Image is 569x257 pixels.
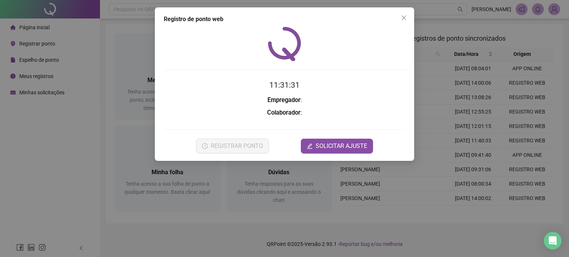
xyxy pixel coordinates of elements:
span: SOLICITAR AJUSTE [316,142,367,151]
span: edit [307,143,313,149]
button: editSOLICITAR AJUSTE [301,139,373,153]
h3: : [164,108,405,118]
button: REGISTRAR PONTO [196,139,269,153]
div: Registro de ponto web [164,15,405,24]
strong: Colaborador [267,109,300,116]
img: QRPoint [268,27,301,61]
strong: Empregador [267,97,300,104]
div: Open Intercom Messenger [544,232,562,250]
h3: : [164,95,405,105]
time: 11:31:31 [269,81,300,89]
button: Close [398,12,410,24]
span: close [401,15,407,21]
